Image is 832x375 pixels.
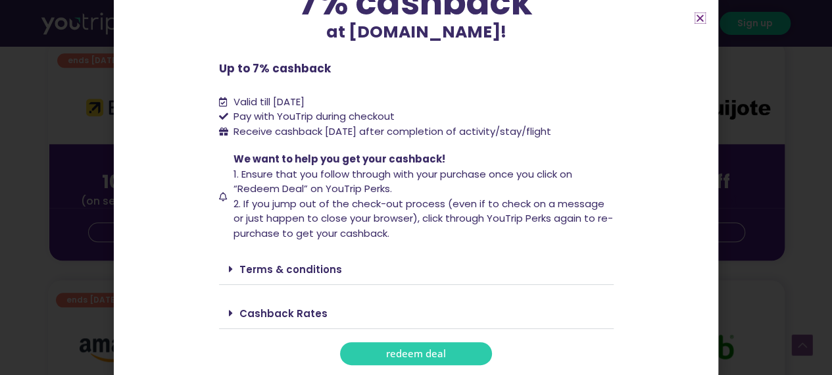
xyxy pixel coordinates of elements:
[239,262,342,276] a: Terms & conditions
[239,307,328,320] a: Cashback Rates
[386,349,446,359] span: redeem deal
[233,167,572,196] span: 1. Ensure that you follow through with your purchase once you click on “Redeem Deal” on YouTrip P...
[219,298,614,329] div: Cashback Rates
[219,61,331,76] b: Up to 7% cashback
[695,13,705,23] a: Close
[233,124,551,138] span: Receive cashback [DATE] after completion of activity/stay/flight
[233,197,613,240] span: 2. If you jump out of the check-out process (even if to check on a message or just happen to clos...
[340,342,492,365] a: redeem deal
[233,95,305,109] span: Valid till [DATE]
[233,152,445,166] span: We want to help you get your cashback!
[219,254,614,285] div: Terms & conditions
[219,20,614,45] p: at [DOMAIN_NAME]!
[230,109,395,124] span: Pay with YouTrip during checkout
